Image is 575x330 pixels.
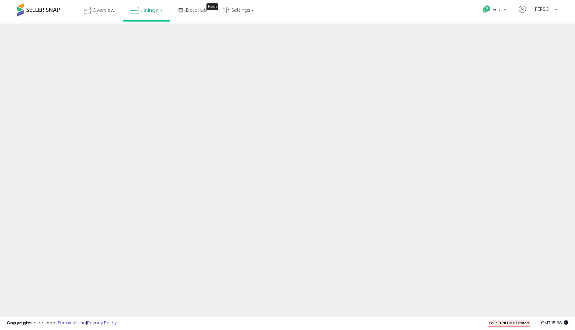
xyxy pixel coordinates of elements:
[92,7,114,13] span: Overview
[186,7,207,13] span: DataHub
[57,320,86,326] a: Terms of Use
[541,320,568,326] span: 2025-09-14 15:08 GMT
[7,320,117,326] div: seller snap | |
[519,6,558,21] a: Hi [PERSON_NAME]
[489,320,529,326] span: Your Trial Has Expired
[141,7,158,13] span: Listings
[206,3,218,10] div: Tooltip anchor
[528,6,553,12] span: Hi [PERSON_NAME]
[7,320,31,326] strong: Copyright
[483,5,491,13] i: Get Help
[493,7,502,12] span: Help
[87,320,117,326] a: Privacy Policy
